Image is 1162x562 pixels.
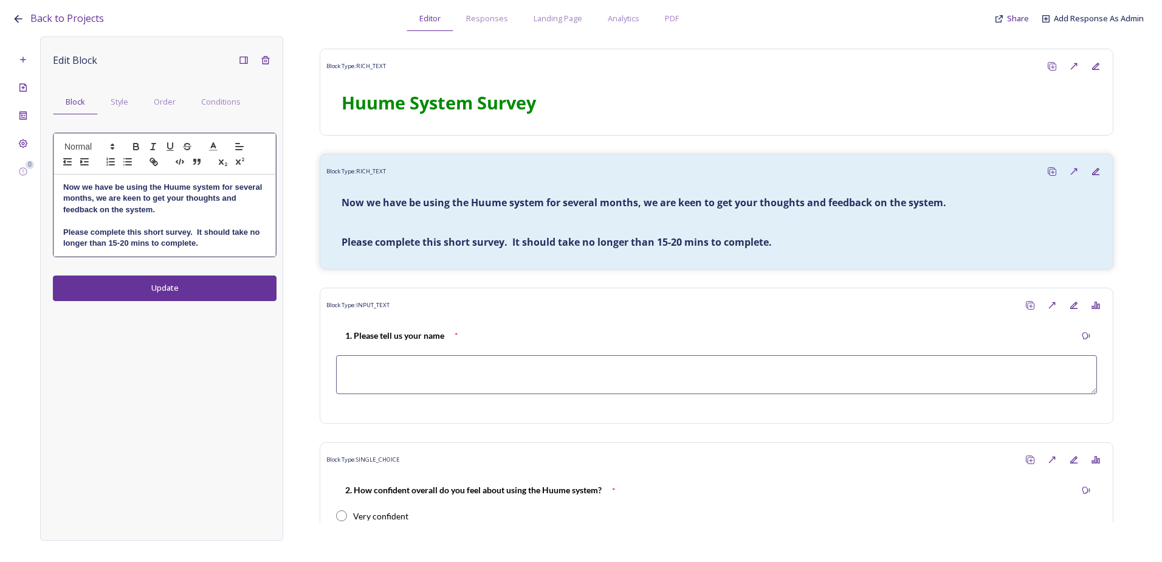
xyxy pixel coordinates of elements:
[419,13,441,24] span: Editor
[326,167,386,176] span: Block Type: RICH_TEXT
[53,53,97,68] span: Edit Block
[1007,13,1029,24] span: Share
[534,13,582,24] span: Landing Page
[66,96,85,108] span: Block
[201,96,241,108] span: Conditions
[53,276,277,300] button: Update
[111,96,128,108] span: Style
[63,182,264,214] strong: Now we have be using the Huume system for several months, we are keen to get your thoughts and fe...
[30,11,104,26] a: Back to Projects
[342,235,772,249] strong: Please complete this short survey. It should take no longer than 15-20 mins to complete.
[345,330,444,341] strong: 1. Please tell us your name
[1054,13,1144,24] a: Add Response As Admin
[608,13,639,24] span: Analytics
[342,196,946,209] strong: Now we have be using the Huume system for several months, we are keen to get your thoughts and fe...
[665,13,679,24] span: PDF
[353,510,408,522] div: Very confident
[154,96,176,108] span: Order
[466,13,508,24] span: Responses
[63,227,262,248] strong: Please complete this short survey. It should take no longer than 15-20 mins to complete.
[26,161,34,169] div: 0
[326,62,386,71] span: Block Type: RICH_TEXT
[326,456,400,464] span: Block Type: SINGLE_CHOICE
[345,485,602,495] strong: 2. How confident overall do you feel about using the Huume system?
[342,91,536,114] strong: Huume System Survey
[326,301,390,310] span: Block Type: INPUT_TEXT
[30,12,104,25] span: Back to Projects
